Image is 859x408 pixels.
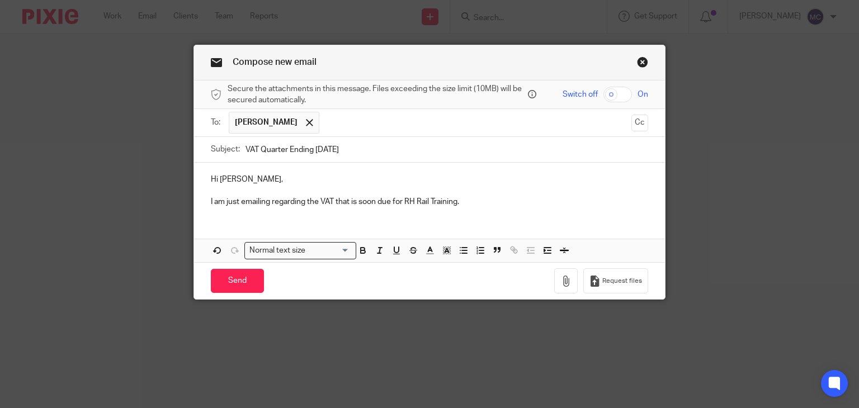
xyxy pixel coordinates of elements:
div: Search for option [244,242,356,259]
input: Send [211,269,264,293]
button: Cc [631,115,648,131]
label: Subject: [211,144,240,155]
span: Normal text size [247,245,308,257]
span: [PERSON_NAME] [235,117,298,128]
input: Search for option [309,245,350,257]
span: Secure the attachments in this message. Files exceeding the size limit (10MB) will be secured aut... [228,83,525,106]
button: Request files [583,268,648,293]
span: Request files [602,277,642,286]
span: Switch off [563,89,598,100]
a: Close this dialog window [637,56,648,72]
span: On [638,89,648,100]
span: Compose new email [233,58,317,67]
p: I am just emailing regarding the VAT that is soon due for RH Rail Training. [211,196,649,207]
p: Hi [PERSON_NAME], [211,174,649,185]
label: To: [211,117,223,128]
